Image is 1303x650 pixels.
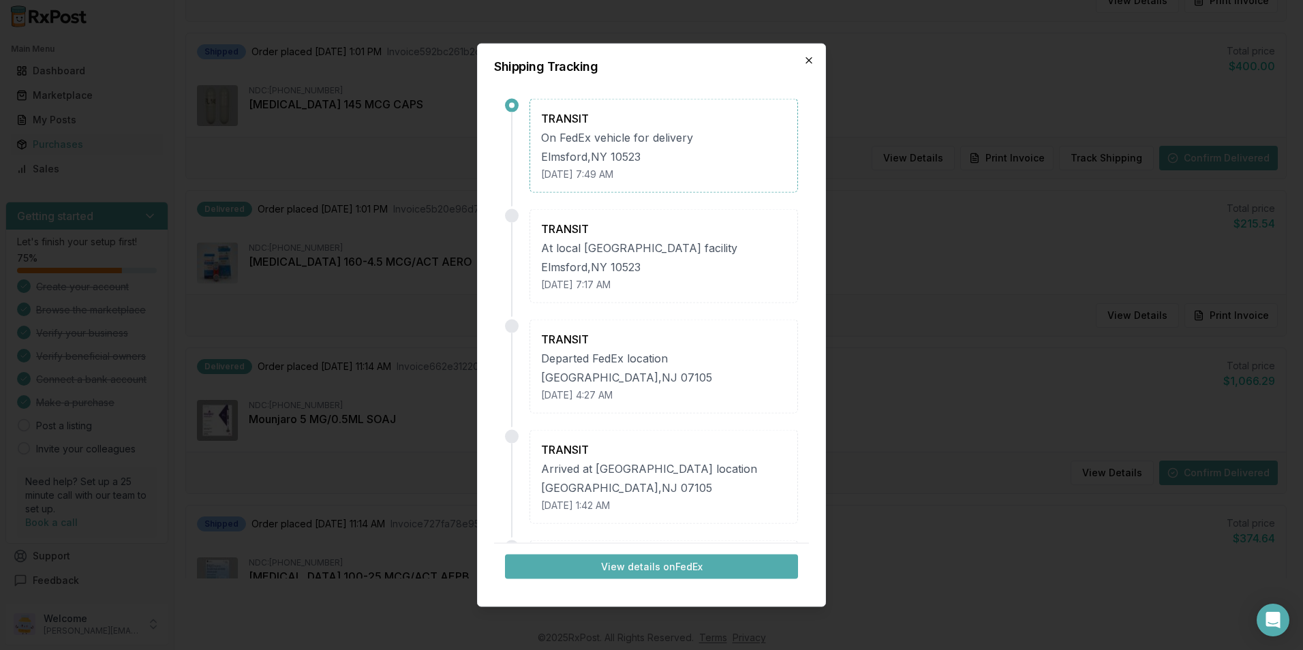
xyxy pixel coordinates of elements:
div: [DATE] 7:17 AM [541,278,786,292]
div: Arrived at [GEOGRAPHIC_DATA] location [541,461,786,477]
div: TRANSIT [541,331,786,347]
div: On FedEx vehicle for delivery [541,129,786,146]
div: Departed FedEx location [541,350,786,367]
div: Elmsford , NY 10523 [541,259,786,275]
h2: Shipping Tracking [494,61,809,73]
div: [GEOGRAPHIC_DATA] , NJ 07105 [541,369,786,386]
div: TRANSIT [541,221,786,237]
div: [DATE] 4:27 AM [541,388,786,402]
button: View details onFedEx [505,554,798,578]
div: [DATE] 1:42 AM [541,499,786,512]
div: Elmsford , NY 10523 [541,149,786,165]
div: TRANSIT [541,442,786,458]
div: At local [GEOGRAPHIC_DATA] facility [541,240,786,256]
div: TRANSIT [541,110,786,127]
div: [GEOGRAPHIC_DATA] , NJ 07105 [541,480,786,496]
div: [DATE] 7:49 AM [541,168,786,181]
